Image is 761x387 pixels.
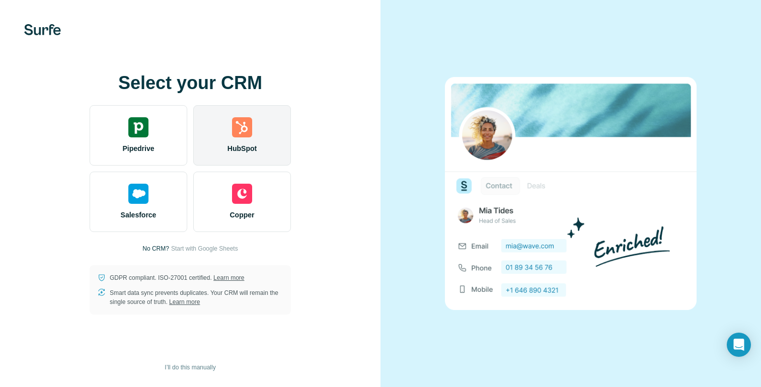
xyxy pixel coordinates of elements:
[128,184,148,204] img: salesforce's logo
[121,210,157,220] span: Salesforce
[158,360,222,375] button: I’ll do this manually
[232,184,252,204] img: copper's logo
[213,274,244,281] a: Learn more
[232,117,252,137] img: hubspot's logo
[727,333,751,357] div: Open Intercom Messenger
[227,143,257,153] span: HubSpot
[230,210,255,220] span: Copper
[110,273,244,282] p: GDPR compliant. ISO-27001 certified.
[171,244,238,253] button: Start with Google Sheets
[165,363,215,372] span: I’ll do this manually
[128,117,148,137] img: pipedrive's logo
[90,73,291,93] h1: Select your CRM
[110,288,283,306] p: Smart data sync prevents duplicates. Your CRM will remain the single source of truth.
[24,24,61,35] img: Surfe's logo
[122,143,154,153] span: Pipedrive
[169,298,200,305] a: Learn more
[445,77,697,310] img: none image
[142,244,169,253] p: No CRM?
